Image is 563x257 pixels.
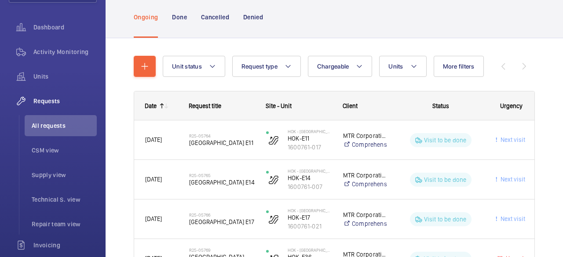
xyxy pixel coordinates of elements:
[268,135,279,145] img: escalator.svg
[500,102,523,109] span: Urgency
[424,215,467,224] p: Visit to be done
[232,56,301,77] button: Request type
[343,102,358,109] span: Client
[189,173,255,178] h2: R25-05765
[288,134,332,143] p: HOK-E11
[145,215,162,222] span: [DATE]
[288,208,332,213] p: HOK - [GEOGRAPHIC_DATA]
[343,131,387,140] p: MTR Corporation Limited
[499,215,525,222] span: Next visit
[172,13,186,22] p: Done
[189,178,255,187] span: [GEOGRAPHIC_DATA] E14
[33,47,97,56] span: Activity Monitoring
[424,175,467,184] p: Visit to be done
[145,102,157,109] div: Date
[189,217,255,226] span: [GEOGRAPHIC_DATA] E17
[32,220,97,228] span: Repair team view
[189,133,255,138] h2: R25-05764
[32,146,97,155] span: CSM view
[432,102,449,109] span: Status
[424,136,467,145] p: Visit to be done
[32,195,97,204] span: Technical S. view
[288,129,332,134] p: HOK - [GEOGRAPHIC_DATA]
[499,136,525,143] span: Next visit
[343,140,387,149] a: Comprehensive
[308,56,373,77] button: Chargeable
[33,97,97,105] span: Requests
[288,143,332,152] p: 1600761-017
[268,174,279,185] img: escalator.svg
[343,210,387,219] p: MTR Corporation Limited
[243,13,263,22] p: Denied
[343,180,387,188] a: Comprehensive
[172,63,202,70] span: Unit status
[268,214,279,224] img: escalator.svg
[33,23,97,32] span: Dashboard
[443,63,475,70] span: More filters
[288,222,332,231] p: 1600761-021
[499,176,525,183] span: Next visit
[32,121,97,130] span: All requests
[33,241,97,250] span: Invoicing
[388,63,403,70] span: Units
[33,72,97,81] span: Units
[266,102,292,109] span: Site - Unit
[189,102,221,109] span: Request title
[288,174,332,182] p: HOK-E14
[189,212,255,217] h2: R25-05766
[163,56,225,77] button: Unit status
[288,247,332,253] p: HOK - [GEOGRAPHIC_DATA]
[32,170,97,179] span: Supply view
[189,138,255,147] span: [GEOGRAPHIC_DATA] E11
[288,182,332,191] p: 1600761-007
[201,13,229,22] p: Cancelled
[288,213,332,222] p: HOK-E17
[134,13,158,22] p: Ongoing
[343,219,387,228] a: Comprehensive
[145,176,162,183] span: [DATE]
[288,168,332,174] p: HOK - [GEOGRAPHIC_DATA]
[343,171,387,180] p: MTR Corporation Limited
[145,136,162,143] span: [DATE]
[317,63,349,70] span: Chargeable
[189,247,255,253] h2: R25-05769
[434,56,484,77] button: More filters
[379,56,426,77] button: Units
[241,63,278,70] span: Request type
